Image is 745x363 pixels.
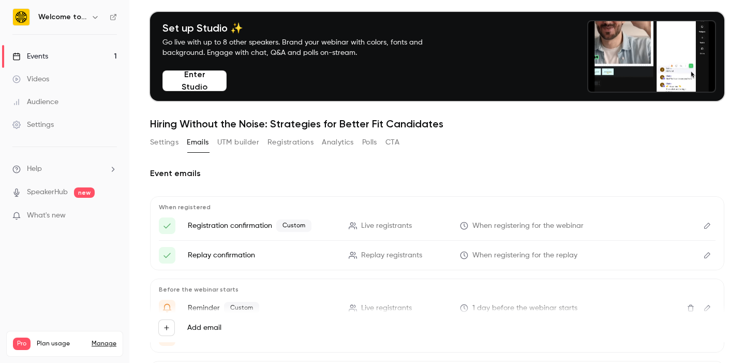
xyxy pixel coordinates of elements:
h6: Welcome to the Jungle [38,12,87,22]
button: Delete [682,300,699,316]
span: Replay registrants [361,250,422,261]
span: new [74,187,95,198]
button: Edit [699,217,716,234]
span: Pro [13,338,31,350]
p: Replay confirmation [188,250,336,260]
p: Go live with up to 8 other speakers. Brand your webinar with colors, fonts and background. Engage... [162,37,447,58]
span: Help [27,164,42,175]
button: Analytics [322,134,354,151]
p: Before the webinar starts [159,285,716,294]
h4: Set up Studio ✨ [162,22,447,34]
p: When registered [159,203,716,211]
a: SpeakerHub [27,187,68,198]
span: When registering for the replay [472,250,577,261]
button: Enter Studio [162,70,227,91]
button: Polls [362,134,377,151]
img: Welcome to the Jungle [13,9,29,25]
li: Here's your access link to {{ event_name }}! [159,247,716,264]
div: Audience [12,97,58,107]
button: Settings [150,134,178,151]
li: Get Ready for '{{ event_name }}' tomorrow! [159,300,716,316]
div: Videos [12,74,49,84]
span: 1 day before the webinar starts [472,303,577,314]
span: Custom [276,220,311,232]
div: Settings [12,120,54,130]
button: Registrations [267,134,314,151]
label: Add email [187,323,221,333]
p: Registration confirmation [188,220,336,232]
div: Events [12,51,48,62]
span: Plan usage [37,340,85,348]
span: Live registrants [361,221,412,231]
button: Edit [699,300,716,316]
span: Custom [224,302,259,314]
span: When registering for the webinar [472,221,584,231]
a: Manage [92,340,116,348]
span: Live registrants [361,303,412,314]
h1: Hiring Without the Noise: Strategies for Better Fit Candidates [150,118,724,130]
button: Edit [699,247,716,264]
h2: Event emails [150,167,724,180]
li: Here's your access link to {{ event_name }}! [159,217,716,234]
p: Reminder [188,302,336,314]
button: UTM builder [217,134,259,151]
iframe: Noticeable Trigger [105,211,117,221]
span: What's new [27,210,66,221]
button: Emails [187,134,208,151]
li: help-dropdown-opener [12,164,117,175]
button: CTA [385,134,399,151]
